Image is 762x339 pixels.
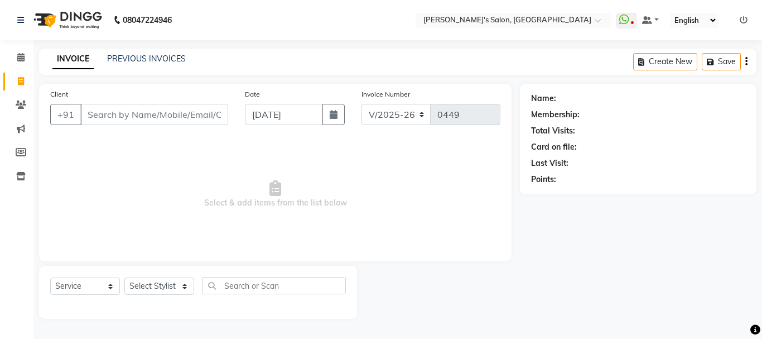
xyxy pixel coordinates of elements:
div: Card on file: [531,141,577,153]
span: Select & add items from the list below [50,139,500,250]
label: Date [245,89,260,99]
div: Last Visit: [531,157,568,169]
label: Invoice Number [361,89,410,99]
a: INVOICE [52,49,94,69]
div: Points: [531,174,556,185]
button: Create New [633,53,697,70]
div: Membership: [531,109,580,121]
button: Save [702,53,741,70]
button: +91 [50,104,81,125]
img: logo [28,4,105,36]
div: Name: [531,93,556,104]
b: 08047224946 [123,4,172,36]
input: Search by Name/Mobile/Email/Code [80,104,228,125]
a: PREVIOUS INVOICES [107,54,186,64]
input: Search or Scan [202,277,346,294]
div: Total Visits: [531,125,575,137]
label: Client [50,89,68,99]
